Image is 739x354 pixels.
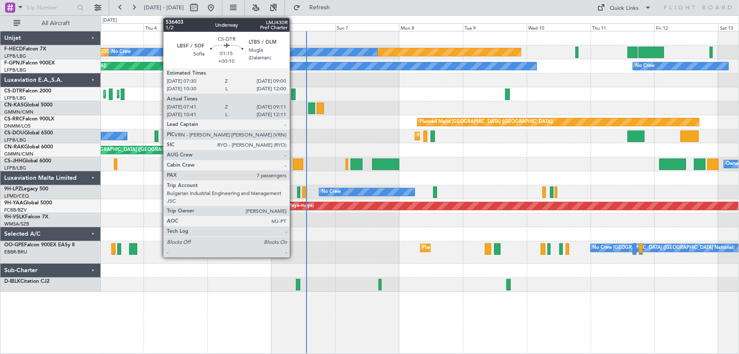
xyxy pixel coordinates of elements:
[4,159,22,164] span: CS-JHH
[527,23,591,31] div: Wed 10
[4,61,22,66] span: F-GPNJ
[4,279,20,284] span: D-IBLK
[144,4,184,11] span: [DATE] - [DATE]
[593,1,656,14] button: Quick Links
[4,279,50,284] a: D-IBLKCitation CJ2
[289,1,340,14] button: Refresh
[4,207,27,213] a: FCBB/BZV
[22,20,89,26] span: All Aircraft
[4,103,24,108] span: CN-KAS
[4,201,23,206] span: 9H-YAA
[210,60,229,72] div: No Crew
[102,17,117,24] div: [DATE]
[4,201,52,206] a: 9H-YAAGlobal 5000
[4,137,26,143] a: LFPB/LBG
[335,23,399,31] div: Sun 7
[4,123,30,129] a: DNMM/LOS
[4,131,24,136] span: CS-DOU
[4,47,23,52] span: F-HECD
[593,242,735,254] div: No Crew [GEOGRAPHIC_DATA] ([GEOGRAPHIC_DATA] National)
[4,215,25,220] span: 9H-VSLK
[417,130,551,142] div: Planned Maint [GEOGRAPHIC_DATA] ([GEOGRAPHIC_DATA])
[4,103,53,108] a: CN-KASGlobal 5000
[4,47,46,52] a: F-HECDFalcon 7X
[271,23,335,31] div: Sat 6
[228,158,362,170] div: Planned Maint [GEOGRAPHIC_DATA] ([GEOGRAPHIC_DATA])
[420,116,553,128] div: Planned Maint [GEOGRAPHIC_DATA] ([GEOGRAPHIC_DATA])
[591,23,655,31] div: Thu 11
[4,145,53,150] a: CN-RAKGlobal 6000
[144,23,208,31] div: Thu 4
[4,89,22,94] span: CS-DTR
[321,186,341,198] div: No Crew
[4,61,55,66] a: F-GPNJFalcon 900EX
[4,193,29,199] a: LFMD/CEQ
[4,117,22,122] span: CS-RRC
[4,165,26,171] a: LFPB/LBG
[4,249,27,255] a: EBBR/BRU
[399,23,463,31] div: Mon 8
[26,1,75,14] input: Trip Number
[4,187,21,192] span: 9H-LPZ
[4,243,24,248] span: OO-GPE
[610,4,639,13] div: Quick Links
[423,242,576,254] div: Planned Maint [GEOGRAPHIC_DATA] ([GEOGRAPHIC_DATA] National)
[654,23,718,31] div: Fri 12
[4,151,33,157] a: GMMN/CMN
[4,67,26,73] a: LFPB/LBG
[4,145,24,150] span: CN-RAK
[4,215,48,220] a: 9H-VSLKFalcon 7X
[80,23,144,31] div: Wed 3
[4,221,29,227] a: WMSA/SZB
[236,200,314,212] div: AOG Maint Brazzaville (Maya-maya)
[4,95,26,101] a: LFPB/LBG
[4,109,33,115] a: GMMN/CMN
[4,117,54,122] a: CS-RRCFalcon 900LX
[302,5,338,11] span: Refresh
[4,159,51,164] a: CS-JHHGlobal 6000
[4,131,53,136] a: CS-DOUGlobal 6500
[50,144,189,156] div: Unplanned Maint [GEOGRAPHIC_DATA] ([GEOGRAPHIC_DATA])
[111,46,131,59] div: No Crew
[208,23,271,31] div: Fri 5
[4,187,48,192] a: 9H-LPZLegacy 500
[9,17,92,30] button: All Aircraft
[4,53,26,59] a: LFPB/LBG
[4,243,75,248] a: OO-GPEFalcon 900EX EASy II
[4,89,51,94] a: CS-DTRFalcon 2000
[463,23,527,31] div: Tue 9
[635,60,655,72] div: No Crew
